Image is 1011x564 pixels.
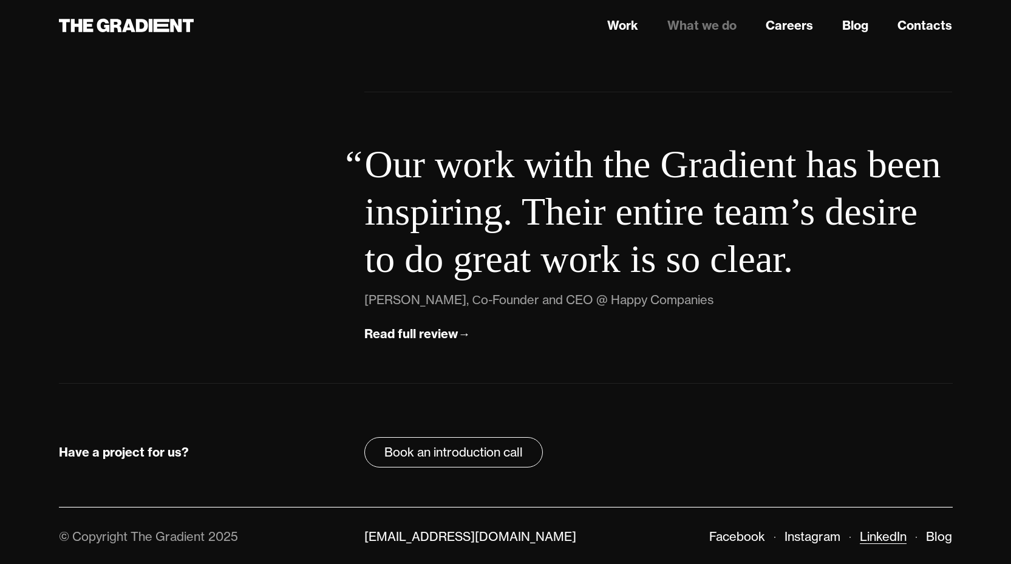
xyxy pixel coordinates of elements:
[897,16,952,35] a: Contacts
[607,16,638,35] a: Work
[842,16,868,35] a: Blog
[208,529,238,544] div: 2025
[364,324,470,344] a: Read full review→
[667,16,737,35] a: What we do
[364,141,952,283] blockquote: Our work with the Gradient has been inspiring. Their entire team’s desire to do great work is so ...
[364,326,458,342] div: Read full review
[364,290,713,310] div: [PERSON_NAME], Сo-Founder and CEO @ Happy Companies
[59,529,205,544] div: © Copyright The Gradient
[709,529,765,544] a: Facebook
[364,529,576,544] a: [EMAIL_ADDRESS][DOMAIN_NAME]
[364,437,543,467] a: Book an introduction call
[766,16,813,35] a: Careers
[860,529,907,544] a: LinkedIn
[785,529,840,544] a: Instagram
[458,326,470,342] div: →
[926,529,952,544] a: Blog
[59,444,189,460] strong: Have a project for us?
